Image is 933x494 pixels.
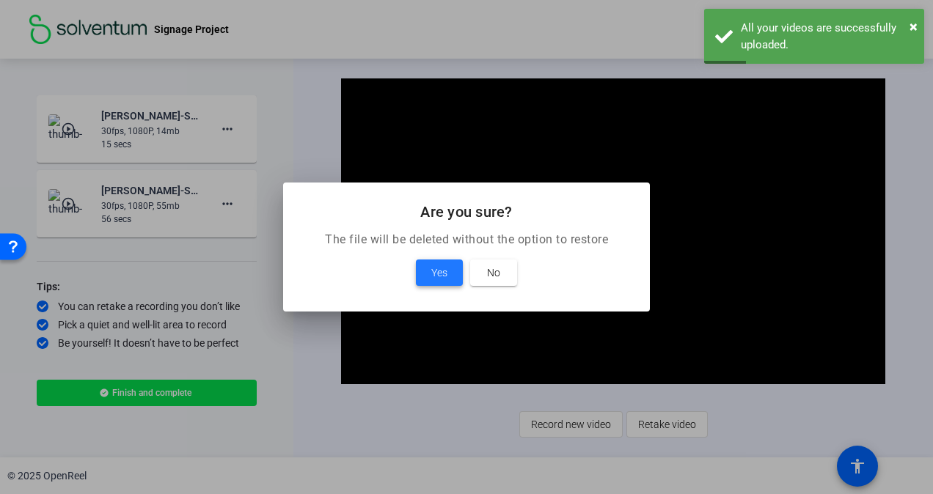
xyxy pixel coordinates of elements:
span: No [487,264,500,281]
span: × [910,18,918,35]
h2: Are you sure? [301,200,632,224]
span: Yes [431,264,447,281]
div: All your videos are successfully uploaded. [741,20,913,53]
p: The file will be deleted without the option to restore [301,231,632,248]
button: No [470,259,517,286]
button: Close [910,15,918,37]
button: Yes [416,259,463,286]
